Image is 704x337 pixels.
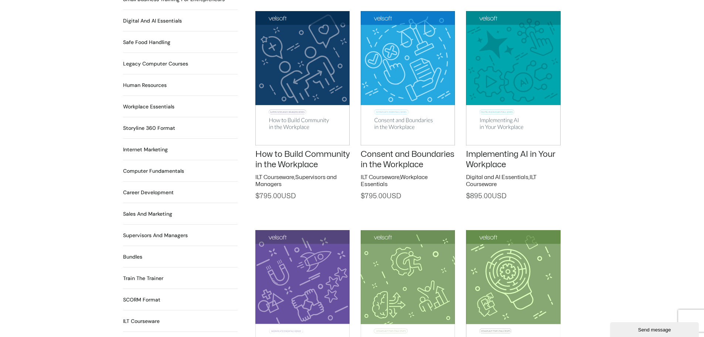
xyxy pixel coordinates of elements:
h2: Storyline 360 Format [123,124,175,132]
a: ILT Courseware [361,175,399,180]
a: Visit product category Career Development [123,189,174,196]
a: Visit product category Train the Trainer [123,274,163,282]
a: Visit product category Internet Marketing [123,146,168,154]
iframe: chat widget [610,321,700,337]
a: How to Build Community in the Workplace [255,150,350,169]
a: Visit product category Computer Fundamentals [123,167,184,175]
h2: Bundles [123,253,142,261]
a: Visit product category SCORM Format [123,296,160,304]
h2: ILT Courseware [123,317,160,325]
a: Visit product category Safe Food Handling [123,38,170,46]
span: 795.00 [361,193,401,199]
a: Supervisors and Managers [255,175,337,188]
a: Visit product category Digital and AI Essentials [123,17,182,25]
a: Visit product category Legacy Computer Courses [123,60,188,68]
a: Consent and Boundaries in the Workplace [361,150,455,169]
span: 895.00 [466,193,506,199]
h2: , [466,174,560,188]
h2: Sales and Marketing [123,210,172,218]
h2: Human Resources [123,81,167,89]
a: Visit product category Bundles [123,253,142,261]
h2: Workplace Essentials [123,103,174,111]
span: $ [466,193,470,199]
h2: Digital and AI Essentials [123,17,182,25]
h2: Train the Trainer [123,274,163,282]
h2: Computer Fundamentals [123,167,184,175]
h2: Legacy Computer Courses [123,60,188,68]
h2: Career Development [123,189,174,196]
a: Visit product category Supervisors and Managers [123,232,188,239]
a: Visit product category Sales and Marketing [123,210,172,218]
h2: , [255,174,350,188]
a: Visit product category Human Resources [123,81,167,89]
span: $ [255,193,259,199]
span: 795.00 [255,193,296,199]
h2: , [361,174,455,188]
a: Visit product category Storyline 360 Format [123,124,175,132]
h2: Internet Marketing [123,146,168,154]
span: $ [361,193,365,199]
a: Implementing AI in Your Workplace [466,150,555,169]
a: Digital and AI Essentials [466,175,528,180]
a: ILT Courseware [255,175,294,180]
a: Visit product category ILT Courseware [123,317,160,325]
h2: Safe Food Handling [123,38,170,46]
a: Visit product category Workplace Essentials [123,103,174,111]
h2: Supervisors and Managers [123,232,188,239]
h2: SCORM Format [123,296,160,304]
